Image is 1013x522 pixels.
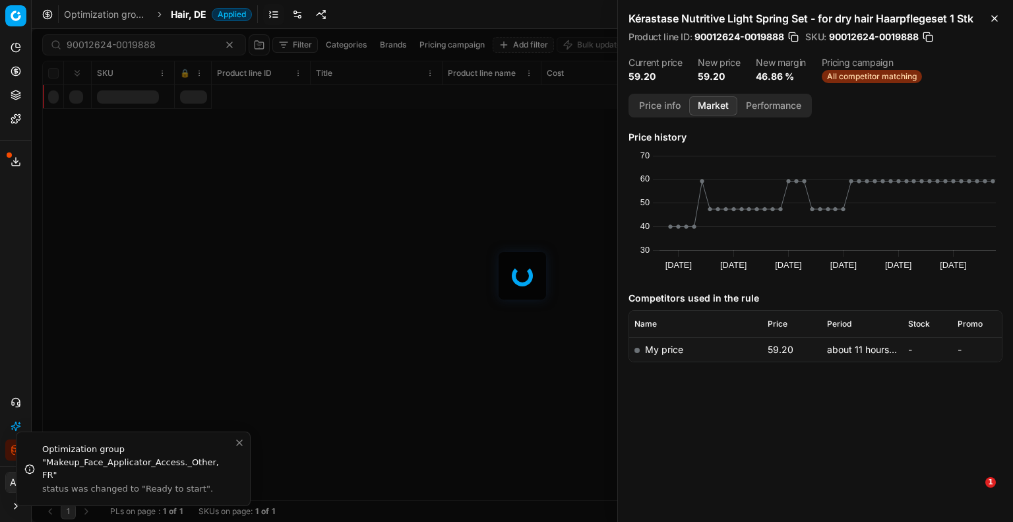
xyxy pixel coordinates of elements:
span: about 11 hours ago [827,344,908,355]
span: SKU : [805,32,826,42]
text: 60 [640,174,650,183]
text: 40 [640,221,650,231]
h2: Kérastase Nutritive Light Spring Set - for dry hair Haarpflegeset 1 Stk [629,11,1002,26]
iframe: Intercom live chat [958,477,990,509]
h5: Price history [629,131,1002,144]
dd: 46.86 % [756,70,806,83]
dt: Current price [629,58,682,67]
span: 90012624-0019888 [694,30,784,44]
td: - [952,337,1002,362]
span: Promo [958,319,983,329]
span: 59.20 [768,344,793,355]
span: Name [634,319,657,329]
dd: 59.20 [698,70,740,83]
span: All competitor matching [822,70,922,83]
span: Hair, DE [171,8,206,21]
dd: 59.20 [629,70,682,83]
span: 90012624-0019888 [829,30,919,44]
dt: Pricing campaign [822,58,922,67]
h5: Competitors used in the rule [629,292,1002,305]
span: Hair, DEApplied [171,8,252,21]
text: 70 [640,150,650,160]
text: [DATE] [940,260,966,270]
span: 1 [985,477,996,488]
a: Optimization groups [64,8,148,21]
span: My price [645,344,683,355]
button: Performance [737,96,810,115]
span: AB [6,473,26,492]
button: Price info [630,96,689,115]
text: [DATE] [830,260,857,270]
text: [DATE] [720,260,747,270]
button: Market [689,96,737,115]
text: [DATE] [665,260,692,270]
text: [DATE] [775,260,801,270]
span: Stock [908,319,930,329]
div: status was changed to "Ready to start". [42,483,234,495]
dt: New price [698,58,740,67]
dt: New margin [756,58,806,67]
text: 30 [640,245,650,255]
span: Product line ID : [629,32,692,42]
text: 50 [640,197,650,207]
span: Period [827,319,851,329]
div: Optimization group "Makeup_Face_Applicator_Access._Other, FR" [42,443,234,482]
text: [DATE] [885,260,911,270]
td: - [903,337,952,362]
nav: breadcrumb [64,8,252,21]
span: Applied [212,8,252,21]
span: Price [768,319,787,329]
button: Close toast [231,435,247,451]
button: AB [5,472,26,493]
